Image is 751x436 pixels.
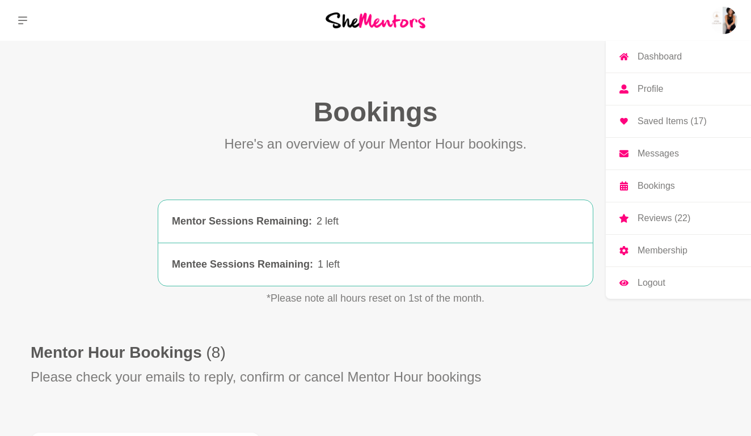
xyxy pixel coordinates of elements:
[638,117,707,126] p: Saved Items (17)
[638,214,690,223] p: Reviews (22)
[638,52,682,61] p: Dashboard
[317,214,579,229] div: 2 left
[103,291,648,306] p: *Please note all hours reset on 1st of the month.
[31,367,482,387] p: Please check your emails to reply, confirm or cancel Mentor Hour bookings
[606,202,751,234] a: Reviews (22)
[606,73,751,105] a: Profile
[638,84,663,94] p: Profile
[606,170,751,202] a: Bookings
[710,7,737,34] a: Carry-Louise HansellDashboardProfileSaved Items (17)MessagesBookingsReviews (22)MembershipLogout
[326,12,425,28] img: She Mentors Logo
[314,95,438,129] h1: Bookings
[606,138,751,170] a: Messages
[206,344,226,361] span: (8)
[318,257,579,272] div: 1 left
[606,41,751,73] a: Dashboard
[172,257,313,272] div: Mentee Sessions Remaining :
[638,278,665,287] p: Logout
[225,134,527,154] p: Here's an overview of your Mentor Hour bookings.
[638,181,675,191] p: Bookings
[172,214,312,229] div: Mentor Sessions Remaining :
[710,7,737,34] img: Carry-Louise Hansell
[606,105,751,137] a: Saved Items (17)
[638,246,687,255] p: Membership
[638,149,679,158] p: Messages
[31,342,226,362] h1: Mentor Hour Bookings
